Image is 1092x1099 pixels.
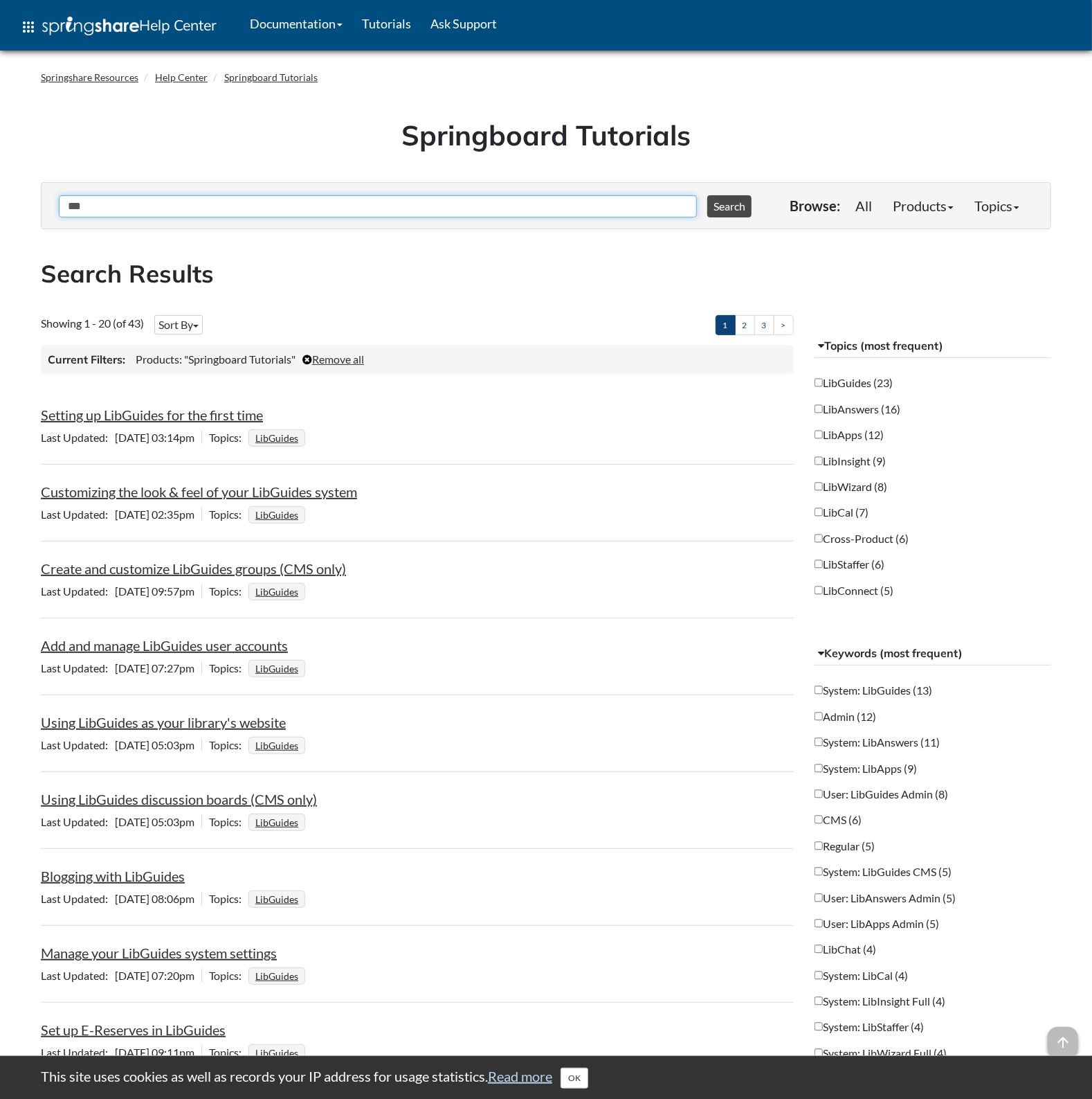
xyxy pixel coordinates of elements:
[41,969,201,982] span: [DATE] 07:20pm
[248,738,309,751] ul: Topics
[41,738,201,751] span: [DATE] 05:03pm
[815,454,886,469] label: LibInsight (9)
[815,893,823,902] input: User: LibAnswers Admin (5)
[815,686,823,695] input: System: LibGuides (13)
[815,864,952,879] label: System: LibGuides CMS (5)
[815,427,884,443] label: LibApps (12)
[209,738,248,751] span: Topics
[48,352,125,367] h3: Current Filters
[154,315,203,334] button: Sort By
[51,116,1041,154] h1: Springboard Tutorials
[248,1046,309,1059] ul: Topics
[42,17,139,35] img: Springshare
[41,892,115,905] span: Last Updated
[253,889,300,909] a: LibGuides
[815,531,909,546] label: Cross-Product (6)
[224,71,318,83] a: Springboard Tutorials
[253,505,300,525] a: LibGuides
[209,584,248,598] span: Topics
[815,1022,823,1031] input: System: LibStaffer (4)
[716,315,736,335] a: 1
[41,560,346,577] a: Create and customize LibGuides groups (CMS only)
[815,764,823,773] input: System: LibApps (9)
[815,1048,823,1057] input: System: LibWizard Full (4)
[754,315,774,335] a: 3
[41,637,288,654] a: Add and manage LibGuides user accounts
[253,812,300,832] a: LibGuides
[716,315,794,335] ul: Pagination of search results
[815,505,869,520] label: LibCal (7)
[815,334,1052,359] button: Topics (most frequent)
[352,6,421,41] a: Tutorials
[248,661,309,674] ul: Topics
[707,195,752,217] button: Search
[41,406,263,423] a: Setting up LibGuides for the first time
[302,352,364,366] a: Remove all
[41,661,115,674] span: Last Updated
[815,867,823,876] input: System: LibGuides CMS (5)
[815,761,918,776] label: System: LibApps (9)
[815,841,823,850] input: Regular (5)
[41,483,357,500] a: Customizing the look & feel of your LibGuides system
[41,1021,226,1038] a: Set up E-Reserves in LibGuides
[41,661,201,674] span: [DATE] 07:27pm
[815,683,933,698] label: System: LibGuides (13)
[815,560,823,569] input: LibStaffer (6)
[815,456,823,465] input: LibInsight (9)
[41,431,201,444] span: [DATE] 03:14pm
[815,968,909,983] label: System: LibCal (4)
[248,508,309,521] ul: Topics
[41,791,317,807] a: Using LibGuides discussion boards (CMS only)
[209,661,248,674] span: Topics
[248,969,309,982] ul: Topics
[248,584,309,598] ul: Topics
[209,431,248,444] span: Topics
[815,815,823,824] input: CMS (6)
[209,1046,248,1059] span: Topics
[815,942,877,957] label: LibChat (4)
[815,971,823,980] input: System: LibCal (4)
[815,402,901,417] label: LibAnswers (16)
[815,641,1052,666] button: Keywords (most frequent)
[815,735,940,750] label: System: LibAnswers (11)
[815,812,862,828] label: CMS (6)
[41,257,1051,291] h2: Search Results
[815,1019,925,1035] label: System: LibStaffer (4)
[964,192,1030,220] a: Topics
[815,919,823,928] input: User: LibApps Admin (5)
[815,378,823,387] input: LibGuides (23)
[41,508,201,521] span: [DATE] 02:35pm
[155,71,208,83] a: Help Center
[41,584,115,598] span: Last Updated
[253,582,300,602] a: LibGuides
[815,1046,947,1061] label: System: LibWizard Full (4)
[815,534,823,543] input: Cross-Product (6)
[815,712,823,721] input: Admin (12)
[1048,1027,1078,1057] span: arrow_upward
[815,583,894,598] label: LibConnect (5)
[209,815,248,828] span: Topics
[184,352,295,366] span: "Springboard Tutorials"
[41,738,115,751] span: Last Updated
[815,916,940,931] label: User: LibApps Admin (5)
[253,428,300,448] a: LibGuides
[815,479,888,494] label: LibWizard (8)
[1048,1028,1078,1045] a: arrow_upward
[421,6,507,41] a: Ask Support
[248,815,309,828] ul: Topics
[209,969,248,982] span: Topics
[41,71,138,83] a: Springshare Resources
[20,19,37,35] span: apps
[41,1046,115,1059] span: Last Updated
[815,430,823,439] input: LibApps (12)
[815,994,946,1009] label: System: LibInsight Full (4)
[41,815,201,828] span: [DATE] 05:03pm
[240,6,352,41] a: Documentation
[253,1043,300,1063] a: LibGuides
[136,352,182,366] span: Products:
[41,508,115,521] span: Last Updated
[41,969,115,982] span: Last Updated
[815,404,823,413] input: LibAnswers (16)
[774,315,794,335] a: >
[248,431,309,444] ul: Topics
